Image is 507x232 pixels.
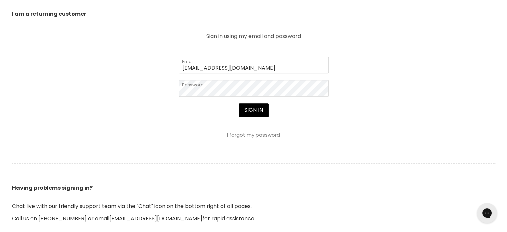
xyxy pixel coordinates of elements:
[12,184,93,192] b: Having problems signing in?
[109,215,202,222] a: [EMAIL_ADDRESS][DOMAIN_NAME]
[474,201,500,225] iframe: Gorgias live chat messenger
[12,10,86,18] b: I am a returning customer
[239,103,269,117] button: Sign in
[179,34,329,39] p: Sign in using my email and password
[227,131,280,138] a: I forgot my password
[4,155,504,222] header: Chat live with our friendly support team via the "Chat" icon on the bottom right of all pages. Ca...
